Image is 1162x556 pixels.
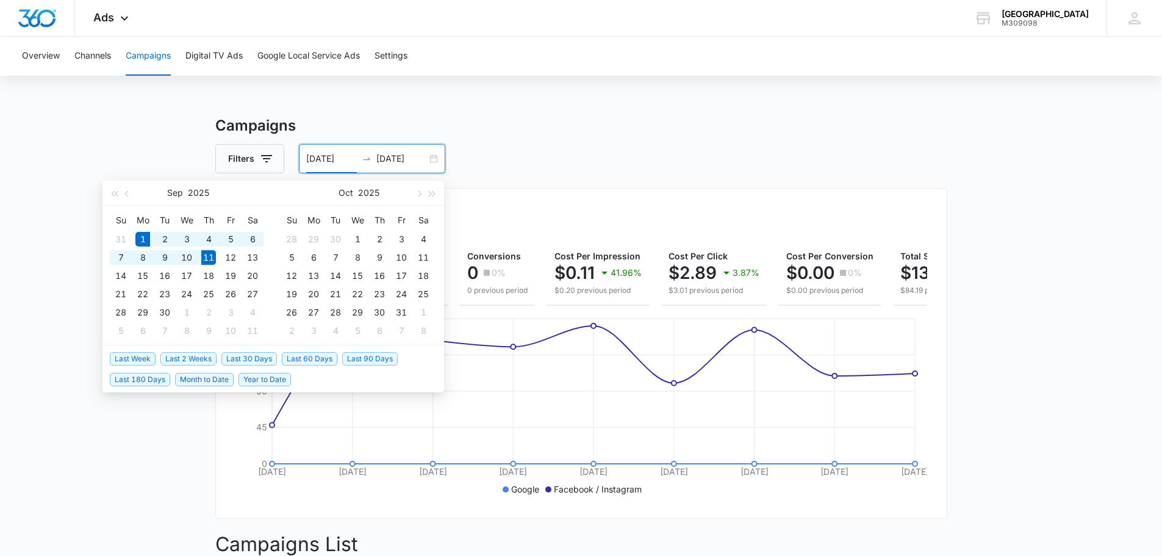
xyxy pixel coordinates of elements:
td: 2025-10-18 [412,267,434,285]
td: 2025-10-15 [346,267,368,285]
div: 14 [113,269,128,283]
div: 1 [350,232,365,247]
div: 3 [394,232,409,247]
th: Sa [242,211,264,230]
td: 2025-09-27 [242,285,264,303]
button: Digital TV Ads [185,37,243,76]
td: 2025-10-10 [390,248,412,267]
th: Tu [325,211,346,230]
span: Last 180 Days [110,373,170,386]
p: Google [511,483,539,496]
input: End date [376,152,427,165]
td: 2025-11-04 [325,322,346,340]
p: $132.96 [900,263,967,283]
td: 2025-10-29 [346,303,368,322]
div: 26 [284,305,299,320]
td: 2025-10-28 [325,303,346,322]
div: 17 [394,269,409,283]
td: 2025-09-21 [110,285,132,303]
tspan: 45 [256,422,267,432]
th: Fr [390,211,412,230]
div: 28 [284,232,299,247]
div: 18 [201,269,216,283]
p: $84.19 previous period [900,285,1014,296]
span: Total Spend [900,251,950,261]
div: 4 [416,232,431,247]
div: 12 [284,269,299,283]
div: 31 [113,232,128,247]
th: Th [198,211,220,230]
div: 16 [372,269,387,283]
td: 2025-10-06 [303,248,325,267]
span: Year to Date [238,373,291,386]
div: 7 [394,323,409,338]
td: 2025-11-03 [303,322,325,340]
td: 2025-10-07 [154,322,176,340]
div: 7 [328,250,343,265]
span: Last 60 Days [282,352,337,366]
div: 9 [201,323,216,338]
td: 2025-09-13 [242,248,264,267]
td: 2025-09-06 [242,230,264,248]
button: Filters [215,144,284,173]
div: 1 [416,305,431,320]
td: 2025-09-10 [176,248,198,267]
td: 2025-10-31 [390,303,412,322]
div: 29 [306,232,321,247]
td: 2025-11-07 [390,322,412,340]
tspan: 0 [262,458,267,469]
div: 4 [328,323,343,338]
div: 26 [223,287,238,301]
button: Sep [167,181,183,205]
td: 2025-09-25 [198,285,220,303]
tspan: [DATE] [499,466,527,477]
p: $0.00 [786,263,834,283]
div: 24 [394,287,409,301]
div: 8 [179,323,194,338]
div: 16 [157,269,172,283]
p: Facebook / Instagram [554,483,642,496]
p: 0% [492,269,506,277]
button: 2025 [358,181,379,205]
div: 30 [372,305,387,320]
button: Oct [339,181,353,205]
div: 12 [223,250,238,265]
td: 2025-09-14 [110,267,132,285]
td: 2025-10-10 [220,322,242,340]
div: 25 [201,287,216,301]
div: 19 [284,287,299,301]
div: 20 [306,287,321,301]
td: 2025-09-03 [176,230,198,248]
td: 2025-10-04 [412,230,434,248]
tspan: [DATE] [901,466,929,477]
td: 2025-10-02 [368,230,390,248]
td: 2025-09-12 [220,248,242,267]
div: 6 [135,323,150,338]
th: Tu [154,211,176,230]
p: $0.20 previous period [554,285,642,296]
td: 2025-10-19 [281,285,303,303]
td: 2025-09-20 [242,267,264,285]
div: 22 [350,287,365,301]
span: Last 2 Weeks [160,352,217,366]
td: 2025-10-13 [303,267,325,285]
th: Th [368,211,390,230]
td: 2025-09-19 [220,267,242,285]
td: 2025-10-06 [132,322,154,340]
td: 2025-09-08 [132,248,154,267]
div: 6 [245,232,260,247]
td: 2025-09-29 [132,303,154,322]
td: 2025-08-31 [110,230,132,248]
input: Start date [306,152,357,165]
div: 2 [372,232,387,247]
p: 0 previous period [467,285,528,296]
div: 30 [328,232,343,247]
div: 11 [245,323,260,338]
div: 2 [284,323,299,338]
div: 8 [350,250,365,265]
div: 9 [372,250,387,265]
button: Channels [74,37,111,76]
div: 6 [372,323,387,338]
span: Last 30 Days [221,352,277,366]
span: swap-right [362,154,371,164]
